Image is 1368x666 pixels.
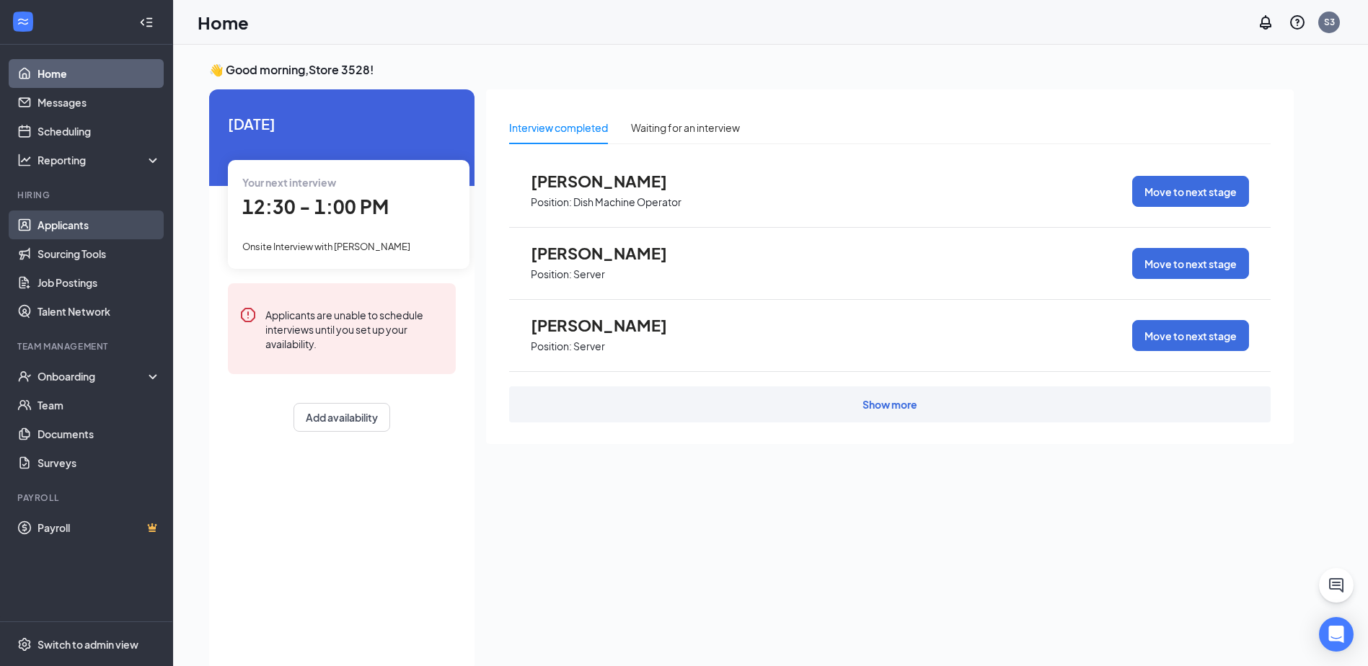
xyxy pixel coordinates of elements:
[37,391,161,419] a: Team
[37,117,161,146] a: Scheduling
[1132,320,1249,351] button: Move to next stage
[509,120,608,136] div: Interview completed
[573,195,681,209] p: Dish Machine Operator
[265,306,444,351] div: Applicants are unable to schedule interviews until you set up your availability.
[239,306,257,324] svg: Error
[37,268,161,297] a: Job Postings
[37,153,162,167] div: Reporting
[242,195,389,218] span: 12:30 - 1:00 PM
[17,637,32,652] svg: Settings
[37,419,161,448] a: Documents
[17,153,32,167] svg: Analysis
[139,15,154,30] svg: Collapse
[198,10,249,35] h1: Home
[1132,176,1249,207] button: Move to next stage
[1324,16,1335,28] div: S3
[37,59,161,88] a: Home
[531,195,572,209] p: Position:
[37,210,161,239] a: Applicants
[573,339,605,353] p: Server
[17,340,158,352] div: Team Management
[862,397,917,412] div: Show more
[16,14,30,29] svg: WorkstreamLogo
[1289,14,1306,31] svg: QuestionInfo
[37,637,138,652] div: Switch to admin view
[573,267,605,281] p: Server
[531,244,689,262] span: [PERSON_NAME]
[37,513,161,542] a: PayrollCrown
[17,369,32,383] svg: UserCheck
[209,62,1294,78] h3: 👋 Good morning, Store 3528 !
[531,267,572,281] p: Position:
[1257,14,1274,31] svg: Notifications
[294,403,390,432] button: Add availability
[37,369,149,383] div: Onboarding
[531,339,572,353] p: Position:
[37,448,161,477] a: Surveys
[37,88,161,117] a: Messages
[242,241,410,252] span: Onsite Interview with [PERSON_NAME]
[1328,577,1345,594] svg: ChatActive
[1319,568,1354,603] button: ChatActive
[242,176,336,189] span: Your next interview
[17,189,158,201] div: Hiring
[531,172,689,190] span: [PERSON_NAME]
[228,112,456,135] span: [DATE]
[531,316,689,334] span: [PERSON_NAME]
[17,492,158,504] div: Payroll
[631,120,740,136] div: Waiting for an interview
[1319,617,1354,652] div: Open Intercom Messenger
[1132,248,1249,279] button: Move to next stage
[37,239,161,268] a: Sourcing Tools
[37,297,161,326] a: Talent Network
